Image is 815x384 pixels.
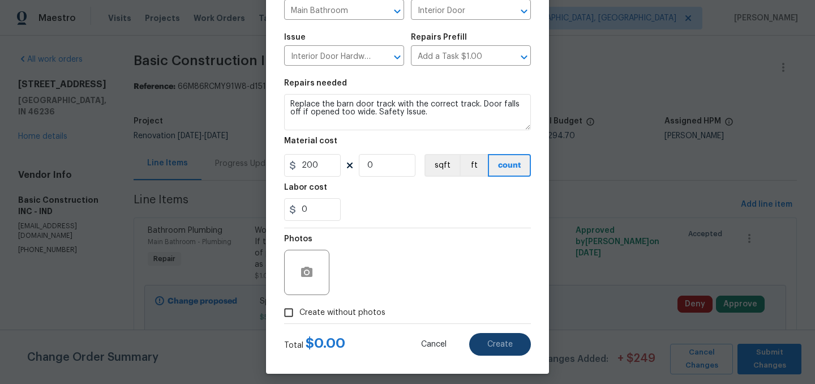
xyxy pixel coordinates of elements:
button: Create [469,333,531,356]
textarea: Replace the barn door track with the correct track. Door falls off if opened too wide. Safety Issue. [284,94,531,130]
h5: Issue [284,33,306,41]
h5: Labor cost [284,184,327,191]
button: ft [460,154,488,177]
div: Total [284,338,345,351]
h5: Photos [284,235,312,243]
button: Open [516,3,532,19]
span: $ 0.00 [306,336,345,350]
h5: Material cost [284,137,337,145]
span: Cancel [421,340,447,349]
button: count [488,154,531,177]
button: Cancel [403,333,465,356]
button: Open [389,3,405,19]
button: Open [389,49,405,65]
h5: Repairs Prefill [411,33,467,41]
h5: Repairs needed [284,79,347,87]
span: Create without photos [299,307,385,319]
button: sqft [424,154,460,177]
span: Create [487,340,513,349]
button: Open [516,49,532,65]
